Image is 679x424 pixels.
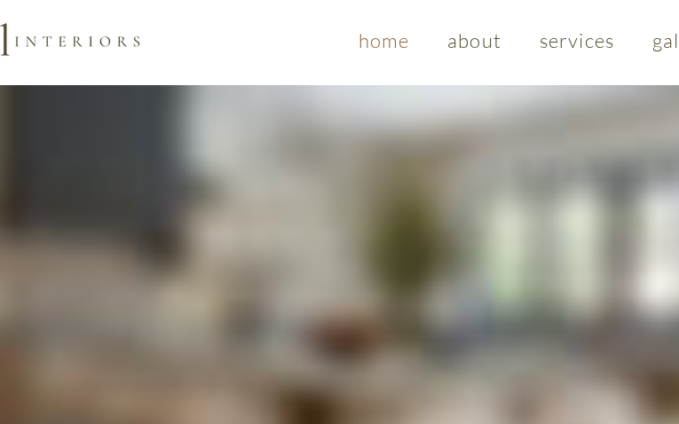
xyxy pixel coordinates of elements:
[343,20,425,61] a: home
[540,28,614,52] span: services
[447,28,501,52] span: about
[524,20,629,61] a: services
[359,28,409,52] span: home
[432,20,517,61] a: about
